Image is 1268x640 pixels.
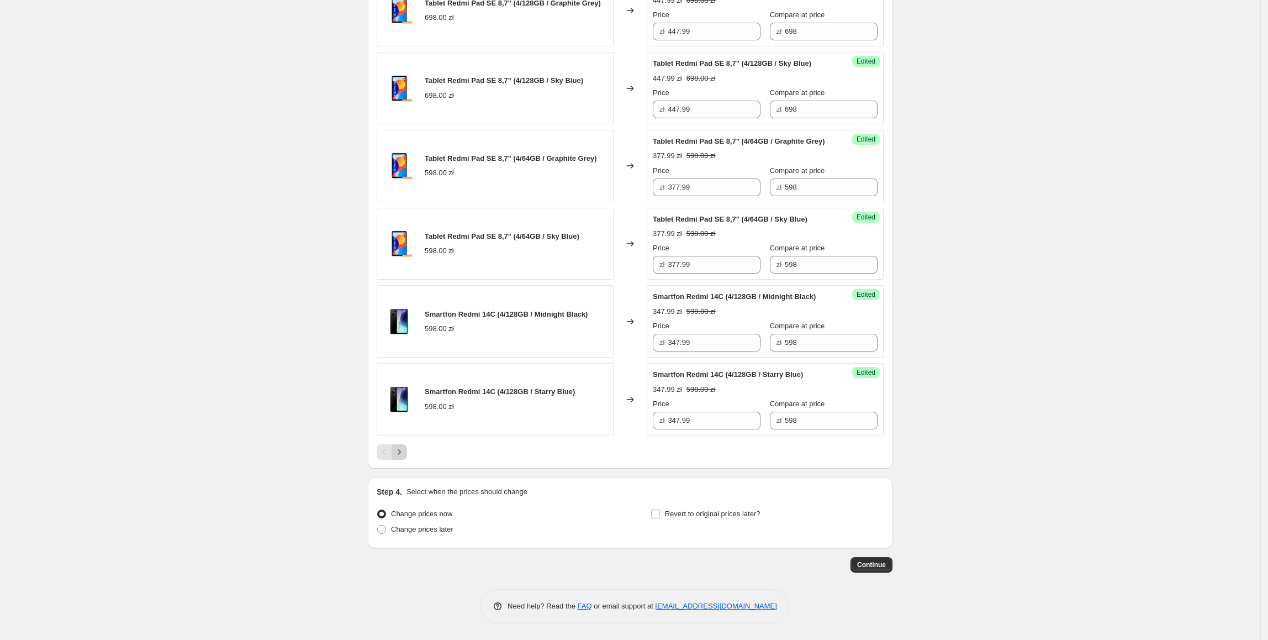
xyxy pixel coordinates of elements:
[425,12,454,23] div: 698.00 zł
[686,384,716,395] strike: 598.00 zł
[659,338,664,347] span: zł
[653,322,669,330] span: Price
[383,227,416,260] img: RedmiPadSE87-Black-Front_1_7cbad5d1-1433-46d7-848b-ab01ea68b6d8_80x.png
[770,88,825,97] span: Compare at price
[425,76,583,85] span: Tablet Redmi Pad SE 8,7" (4/128GB / Sky Blue)
[653,73,682,84] div: 447.99 zł
[686,228,716,239] strike: 598.00 zł
[653,306,682,317] div: 347.99 zł
[383,149,416,182] img: RedmiPadSE87-Black-Front_1_7cbad5d1-1433-46d7-848b-ab01ea68b6d8_80x.png
[850,557,892,573] button: Continue
[653,292,816,301] span: Smartfon Redmi 14C (4/128GB / Midnight Black)
[653,228,682,239] div: 377.99 zł
[425,154,597,162] span: Tablet Redmi Pad SE 8,7" (4/64GB / Graphite Grey)
[383,305,416,338] img: 17680_redmi_14c_black_maina_25281_2529_80x.png
[391,525,453,533] span: Change prices later
[776,27,781,35] span: zł
[656,602,777,610] a: [EMAIL_ADDRESS][DOMAIN_NAME]
[776,338,781,347] span: zł
[425,310,588,318] span: Smartfon Redmi 14C (4/128GB / Midnight Black)
[653,166,669,175] span: Price
[425,90,454,101] div: 698.00 zł
[776,105,781,113] span: zł
[653,88,669,97] span: Price
[770,11,825,19] span: Compare at price
[653,215,807,223] span: Tablet Redmi Pad SE 8,7" (4/64GB / Sky Blue)
[383,72,416,105] img: RedmiPadSE87-Black-Front_1_7cbad5d1-1433-46d7-848b-ab01ea68b6d8_80x.png
[659,105,664,113] span: zł
[425,232,579,240] span: Tablet Redmi Pad SE 8,7" (4/64GB / Sky Blue)
[592,602,656,610] span: or email support at
[857,57,875,66] span: Edited
[665,510,760,518] span: Revert to original prices later?
[653,11,669,19] span: Price
[406,486,527,497] p: Select when the prices should change
[776,260,781,269] span: zł
[653,400,669,408] span: Price
[686,150,716,161] strike: 598.00 zł
[770,244,825,252] span: Compare at price
[392,444,407,460] button: Next
[425,401,454,412] div: 598.00 zł
[857,560,886,569] span: Continue
[425,167,454,179] div: 598.00 zł
[659,183,664,191] span: zł
[776,416,781,424] span: zł
[770,322,825,330] span: Compare at price
[857,290,875,299] span: Edited
[508,602,578,610] span: Need help? Read the
[653,370,803,379] span: Smartfon Redmi 14C (4/128GB / Starry Blue)
[770,400,825,408] span: Compare at price
[776,183,781,191] span: zł
[653,137,825,145] span: Tablet Redmi Pad SE 8,7" (4/64GB / Graphite Grey)
[653,244,669,252] span: Price
[659,416,664,424] span: zł
[659,260,664,269] span: zł
[857,368,875,377] span: Edited
[377,486,402,497] h2: Step 4.
[686,73,716,84] strike: 698.00 zł
[425,387,575,396] span: Smartfon Redmi 14C (4/128GB / Starry Blue)
[659,27,664,35] span: zł
[377,444,407,460] nav: Pagination
[383,383,416,416] img: 17680_redmi_14c_black_maina_25281_2529_80x.png
[391,510,452,518] span: Change prices now
[578,602,592,610] a: FAQ
[653,150,682,161] div: 377.99 zł
[686,306,716,317] strike: 598.00 zł
[425,323,454,334] div: 598.00 zł
[653,384,682,395] div: 347.99 zł
[857,213,875,222] span: Edited
[653,59,811,67] span: Tablet Redmi Pad SE 8,7" (4/128GB / Sky Blue)
[770,166,825,175] span: Compare at price
[857,135,875,144] span: Edited
[425,245,454,256] div: 598.00 zł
